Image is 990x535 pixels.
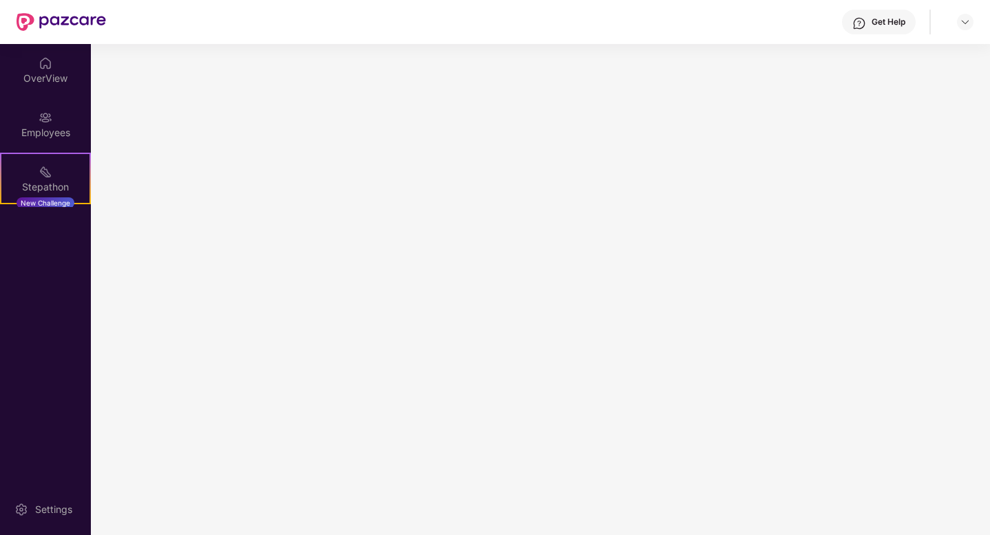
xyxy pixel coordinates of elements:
[31,503,76,516] div: Settings
[872,17,905,28] div: Get Help
[852,17,866,30] img: svg+xml;base64,PHN2ZyBpZD0iSGVscC0zMngzMiIgeG1sbnM9Imh0dHA6Ly93d3cudzMub3JnLzIwMDAvc3ZnIiB3aWR0aD...
[960,17,971,28] img: svg+xml;base64,PHN2ZyBpZD0iRHJvcGRvd24tMzJ4MzIiIHhtbG5zPSJodHRwOi8vd3d3LnczLm9yZy8yMDAwL3N2ZyIgd2...
[17,197,74,208] div: New Challenge
[17,13,106,31] img: New Pazcare Logo
[39,165,52,179] img: svg+xml;base64,PHN2ZyB4bWxucz0iaHR0cDovL3d3dy53My5vcmcvMjAwMC9zdmciIHdpZHRoPSIyMSIgaGVpZ2h0PSIyMC...
[1,180,89,194] div: Stepathon
[39,111,52,124] img: svg+xml;base64,PHN2ZyBpZD0iRW1wbG95ZWVzIiB4bWxucz0iaHR0cDovL3d3dy53My5vcmcvMjAwMC9zdmciIHdpZHRoPS...
[39,56,52,70] img: svg+xml;base64,PHN2ZyBpZD0iSG9tZSIgeG1sbnM9Imh0dHA6Ly93d3cudzMub3JnLzIwMDAvc3ZnIiB3aWR0aD0iMjAiIG...
[14,503,28,516] img: svg+xml;base64,PHN2ZyBpZD0iU2V0dGluZy0yMHgyMCIgeG1sbnM9Imh0dHA6Ly93d3cudzMub3JnLzIwMDAvc3ZnIiB3aW...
